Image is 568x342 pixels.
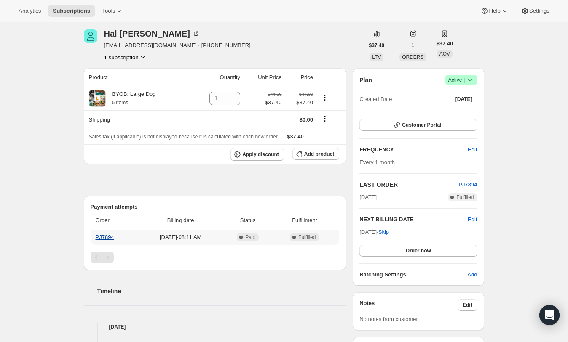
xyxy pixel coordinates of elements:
[359,146,468,154] h2: FREQUENCY
[243,68,284,87] th: Unit Price
[275,216,334,225] span: Fulfillment
[284,68,316,87] th: Price
[489,8,500,14] span: Help
[226,216,270,225] span: Status
[516,5,555,17] button: Settings
[96,234,114,240] a: PJ7894
[359,270,467,279] h6: Batching Settings
[287,133,304,140] span: $37.40
[359,299,458,311] h3: Notes
[359,95,392,103] span: Created Date
[458,180,477,189] button: PJ7894
[91,203,340,211] h2: Payment attempts
[299,92,313,97] small: $44.00
[104,53,147,61] button: Product actions
[439,51,450,57] span: AOV
[84,29,97,43] span: Hal Specht
[97,5,129,17] button: Tools
[412,42,415,49] span: 1
[89,90,106,107] img: product img
[140,216,221,225] span: Billing date
[104,29,200,38] div: Hal [PERSON_NAME]
[304,151,334,157] span: Add product
[245,234,255,241] span: Paid
[97,287,346,295] h2: Timeline
[448,76,474,84] span: Active
[463,302,472,308] span: Edit
[450,93,477,105] button: [DATE]
[475,5,514,17] button: Help
[458,299,477,311] button: Edit
[406,247,431,254] span: Order now
[19,8,41,14] span: Analytics
[539,305,560,325] div: Open Intercom Messenger
[89,134,279,140] span: Sales tax (if applicable) is not displayed because it is calculated with each new order.
[464,77,465,83] span: |
[458,181,477,188] a: PJ7894
[84,68,191,87] th: Product
[298,234,316,241] span: Fulfilled
[364,40,390,51] button: $37.40
[242,151,279,158] span: Apply discount
[468,215,477,224] button: Edit
[372,54,381,60] span: LTV
[463,143,482,156] button: Edit
[84,323,346,331] h4: [DATE]
[359,245,477,257] button: Order now
[359,215,468,224] h2: NEXT BILLING DATE
[287,98,313,107] span: $37.40
[359,316,418,322] span: No notes from customer
[359,193,377,201] span: [DATE]
[53,8,90,14] span: Subscriptions
[300,117,313,123] span: $0.00
[462,268,482,281] button: Add
[529,8,549,14] span: Settings
[265,98,282,107] span: $37.40
[91,211,138,230] th: Order
[402,122,441,128] span: Customer Portal
[106,90,156,107] div: BYOB: Large Dog
[48,5,95,17] button: Subscriptions
[91,252,340,263] nav: Pagination
[230,148,284,161] button: Apply discount
[369,42,385,49] span: $37.40
[292,148,339,160] button: Add product
[102,8,115,14] span: Tools
[268,92,281,97] small: $44.00
[373,225,394,239] button: Skip
[140,233,221,241] span: [DATE] · 08:11 AM
[318,114,332,123] button: Shipping actions
[455,96,472,103] span: [DATE]
[359,229,389,235] span: [DATE] ·
[437,40,453,48] span: $37.40
[359,76,372,84] h2: Plan
[468,146,477,154] span: Edit
[359,119,477,131] button: Customer Portal
[104,41,251,50] span: [EMAIL_ADDRESS][DOMAIN_NAME] · [PHONE_NUMBER]
[359,159,395,165] span: Every 1 month
[112,100,129,106] small: 5 items
[359,180,458,189] h2: LAST ORDER
[13,5,46,17] button: Analytics
[84,110,191,129] th: Shipping
[407,40,420,51] button: 1
[191,68,243,87] th: Quantity
[456,194,474,201] span: Fulfilled
[378,228,389,236] span: Skip
[402,54,423,60] span: ORDERS
[467,270,477,279] span: Add
[318,93,332,102] button: Product actions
